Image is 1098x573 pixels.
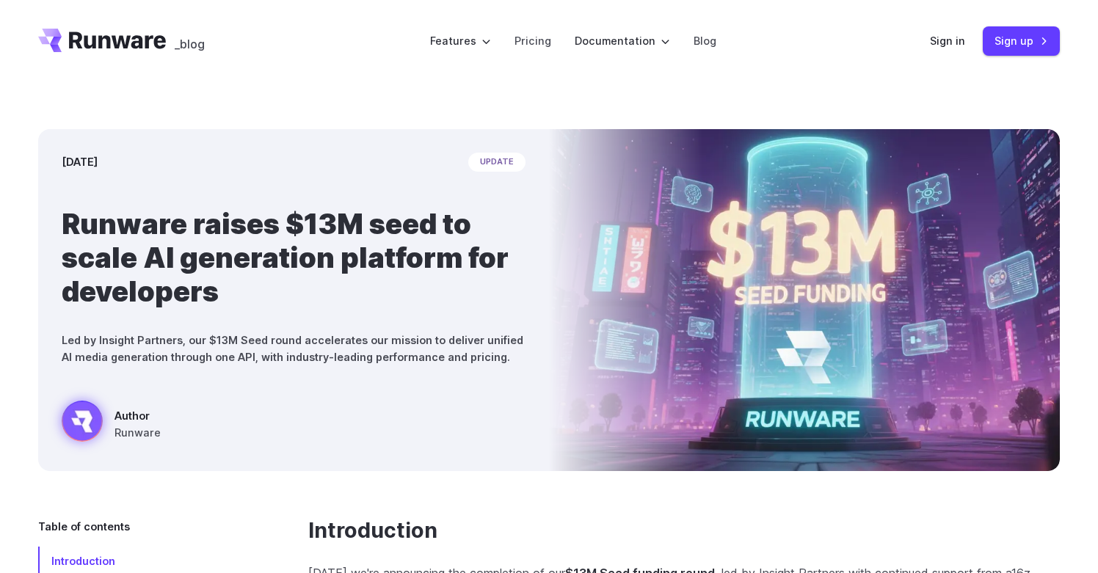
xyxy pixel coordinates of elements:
[62,401,161,448] a: Futuristic city scene with neon lights showing Runware announcement of $13M seed funding in large...
[575,32,670,49] label: Documentation
[38,518,130,535] span: Table of contents
[930,32,965,49] a: Sign in
[549,129,1060,471] img: Futuristic city scene with neon lights showing Runware announcement of $13M seed funding in large...
[515,32,551,49] a: Pricing
[114,407,161,424] span: Author
[468,153,526,172] span: update
[51,555,115,567] span: Introduction
[308,518,437,544] a: Introduction
[694,32,716,49] a: Blog
[430,32,491,49] label: Features
[62,153,98,170] time: [DATE]
[983,26,1060,55] a: Sign up
[62,207,526,308] h1: Runware raises $13M seed to scale AI generation platform for developers
[175,38,205,50] span: _blog
[114,424,161,441] span: Runware
[62,332,526,365] p: Led by Insight Partners, our $13M Seed round accelerates our mission to deliver unified AI media ...
[38,29,166,52] a: Go to /
[175,29,205,52] a: _blog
